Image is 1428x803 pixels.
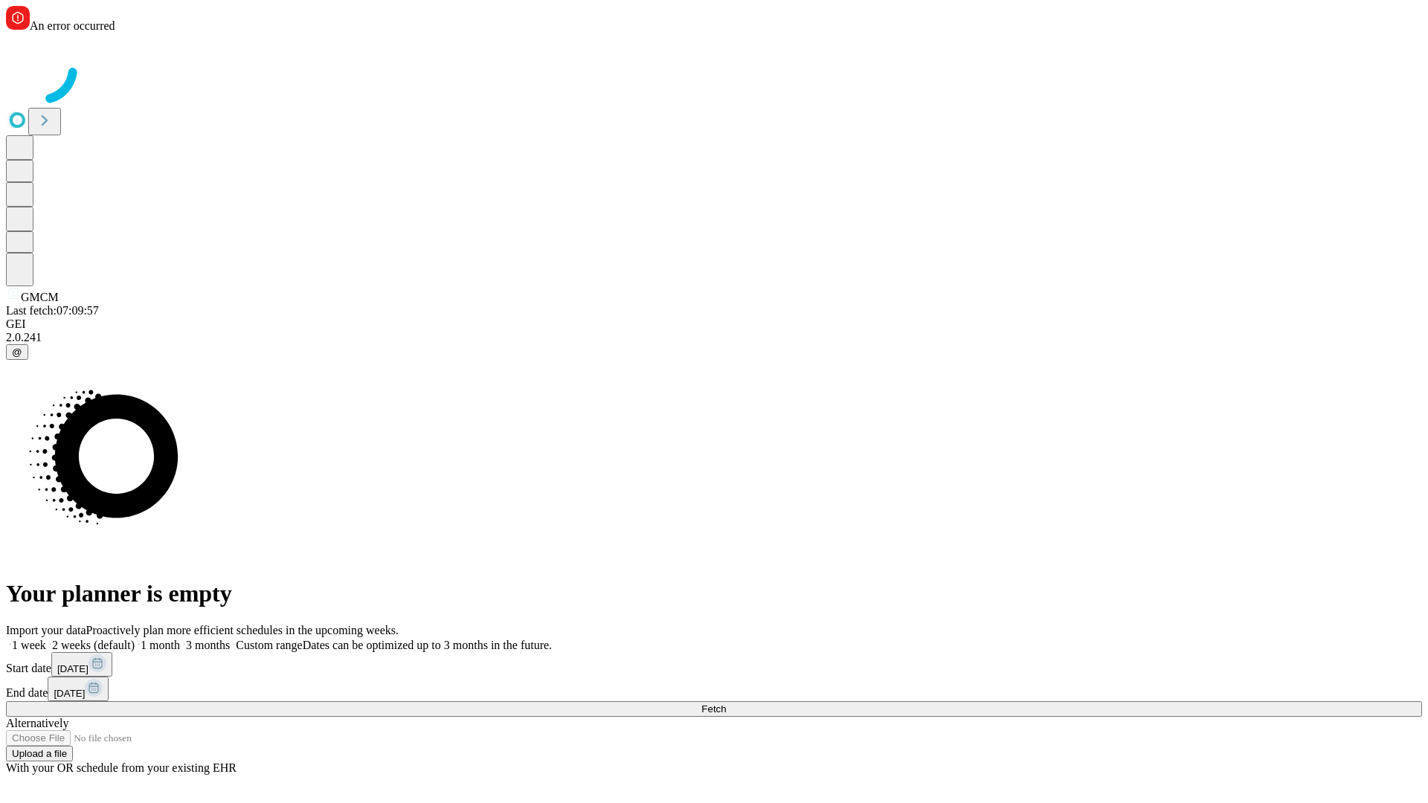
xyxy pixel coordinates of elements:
[303,639,552,651] span: Dates can be optimized up to 3 months in the future.
[30,19,115,32] span: An error occurred
[6,717,68,729] span: Alternatively
[6,304,99,317] span: Last fetch: 07:09:57
[21,291,59,303] span: GMCM
[6,317,1422,331] div: GEI
[6,344,28,360] button: @
[701,703,726,715] span: Fetch
[6,580,1422,607] h1: Your planner is empty
[86,624,399,636] span: Proactively plan more efficient schedules in the upcoming weeks.
[6,761,237,774] span: With your OR schedule from your existing EHR
[54,688,85,699] span: [DATE]
[12,639,46,651] span: 1 week
[236,639,302,651] span: Custom range
[6,624,86,636] span: Import your data
[6,677,1422,701] div: End date
[6,331,1422,344] div: 2.0.241
[141,639,180,651] span: 1 month
[12,346,22,358] span: @
[6,652,1422,677] div: Start date
[186,639,230,651] span: 3 months
[6,746,73,761] button: Upload a file
[57,663,89,674] span: [DATE]
[52,639,135,651] span: 2 weeks (default)
[6,701,1422,717] button: Fetch
[51,652,112,677] button: [DATE]
[48,677,109,701] button: [DATE]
